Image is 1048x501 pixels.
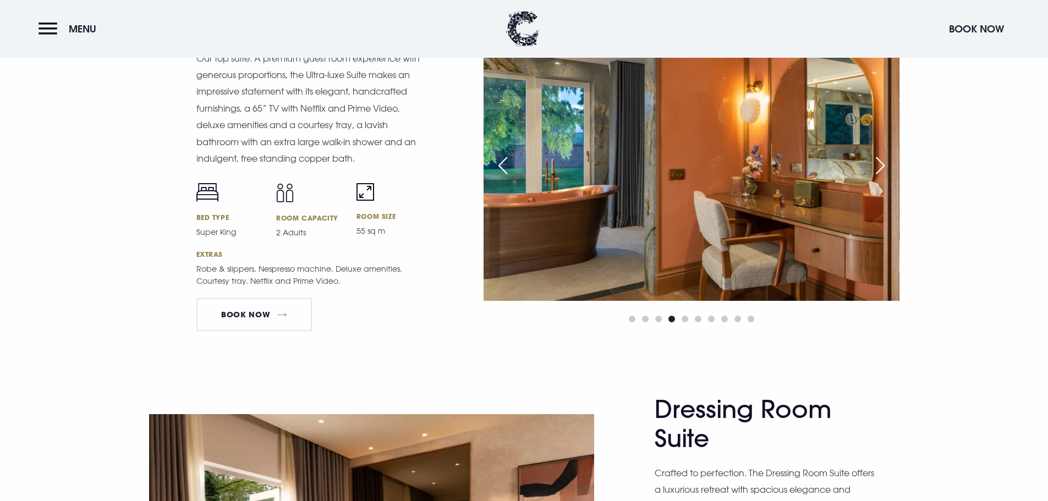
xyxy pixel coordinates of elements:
[196,263,422,287] p: Robe & slippers. Nespresso machine. Deluxe amenities. Courtesy tray. Netflix and Prime Video.
[668,316,675,322] span: Go to slide 4
[356,225,424,237] p: 55 sq m
[356,212,424,221] h6: Room size
[708,316,715,322] span: Go to slide 7
[642,316,649,322] span: Go to slide 2
[484,24,899,301] img: Hotel in Bangor Northern Ireland
[196,250,424,258] h6: Extras
[866,153,894,178] div: Next slide
[734,316,741,322] span: Go to slide 9
[506,11,539,47] img: Clandeboye Lodge
[655,395,869,453] h2: Dressing Room Suite
[695,316,701,322] span: Go to slide 6
[69,23,96,35] span: Menu
[276,227,343,239] p: 2 Adults
[196,183,218,202] img: Bed icon
[489,153,517,178] div: Previous slide
[39,17,102,41] button: Menu
[629,316,635,322] span: Go to slide 1
[721,316,728,322] span: Go to slide 8
[276,213,343,222] h6: Room capacity
[655,316,662,322] span: Go to slide 3
[196,226,264,238] p: Super King
[276,183,294,202] img: Capacity icon
[682,316,688,322] span: Go to slide 5
[196,298,312,331] a: Book Now
[943,17,1009,41] button: Book Now
[748,316,754,322] span: Go to slide 10
[356,183,374,201] img: Room size icon
[196,213,264,222] h6: Bed type
[196,50,422,167] p: Our top suite. A premium guest room experience with generous proportions, the Ultra-luxe Suite ma...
